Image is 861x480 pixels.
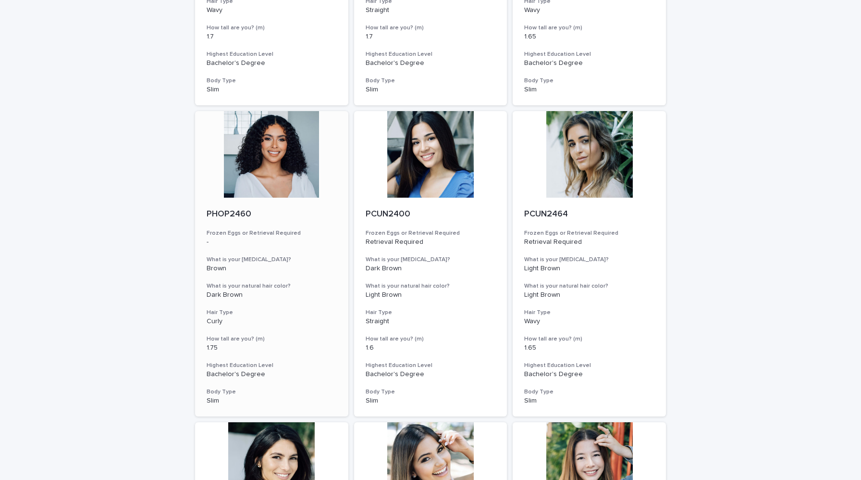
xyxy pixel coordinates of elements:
p: Bachelor's Degree [207,370,337,379]
h3: How tall are you? (m) [207,24,337,32]
p: 1.75 [207,344,337,352]
h3: What is your [MEDICAL_DATA]? [207,256,337,264]
p: Slim [524,397,654,405]
h3: Highest Education Level [524,51,654,58]
p: 1.65 [524,344,654,352]
h3: Body Type [366,388,496,396]
p: Bachelor's Degree [366,370,496,379]
p: Light Brown [524,291,654,299]
h3: Hair Type [524,309,654,316]
h3: Highest Education Level [366,51,496,58]
p: Straight [366,317,496,326]
h3: How tall are you? (m) [207,335,337,343]
h3: Body Type [524,388,654,396]
h3: Highest Education Level [366,362,496,369]
p: 1.6 [366,344,496,352]
p: Bachelor's Degree [207,59,337,67]
p: Wavy [524,6,654,14]
h3: Highest Education Level [524,362,654,369]
p: Bachelor's Degree [524,59,654,67]
h3: What is your natural hair color? [366,282,496,290]
h3: Body Type [207,77,337,85]
h3: Body Type [207,388,337,396]
p: Dark Brown [207,291,337,299]
h3: How tall are you? (m) [524,24,654,32]
p: Slim [524,86,654,94]
p: Slim [366,86,496,94]
p: 1.7 [366,33,496,41]
p: - [207,238,337,246]
p: Retrieval Required [366,238,496,246]
p: Wavy [524,317,654,326]
h3: What is your [MEDICAL_DATA]? [524,256,654,264]
h3: Hair Type [207,309,337,316]
h3: What is your natural hair color? [207,282,337,290]
p: Straight [366,6,496,14]
a: PCUN2464Frozen Eggs or Retrieval RequiredRetrieval RequiredWhat is your [MEDICAL_DATA]?Light Brow... [513,111,666,417]
h3: Body Type [524,77,654,85]
p: Slim [207,86,337,94]
p: Light Brown [366,291,496,299]
p: Brown [207,265,337,273]
h3: Hair Type [366,309,496,316]
h3: How tall are you? (m) [366,335,496,343]
h3: Frozen Eggs or Retrieval Required [524,229,654,237]
h3: What is your [MEDICAL_DATA]? [366,256,496,264]
p: PCUN2400 [366,209,496,220]
p: Wavy [207,6,337,14]
p: Dark Brown [366,265,496,273]
p: Bachelor's Degree [524,370,654,379]
a: PHOP2460Frozen Eggs or Retrieval Required-What is your [MEDICAL_DATA]?BrownWhat is your natural h... [195,111,348,417]
p: PHOP2460 [207,209,337,220]
h3: Frozen Eggs or Retrieval Required [207,229,337,237]
p: Bachelor's Degree [366,59,496,67]
h3: How tall are you? (m) [524,335,654,343]
p: 1.7 [207,33,337,41]
h3: How tall are you? (m) [366,24,496,32]
p: Slim [207,397,337,405]
p: 1.65 [524,33,654,41]
p: Curly [207,317,337,326]
h3: Highest Education Level [207,51,337,58]
h3: Body Type [366,77,496,85]
h3: What is your natural hair color? [524,282,654,290]
p: Light Brown [524,265,654,273]
a: PCUN2400Frozen Eggs or Retrieval RequiredRetrieval RequiredWhat is your [MEDICAL_DATA]?Dark Brown... [354,111,507,417]
h3: Highest Education Level [207,362,337,369]
p: Retrieval Required [524,238,654,246]
p: Slim [366,397,496,405]
h3: Frozen Eggs or Retrieval Required [366,229,496,237]
p: PCUN2464 [524,209,654,220]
